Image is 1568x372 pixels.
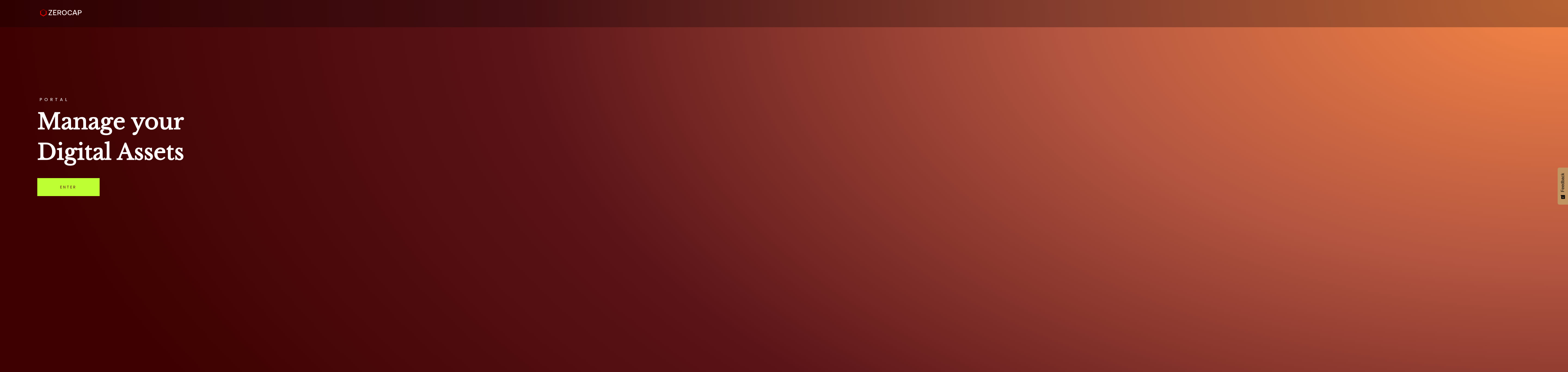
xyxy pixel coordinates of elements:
[37,178,100,196] a: Enter
[37,106,1531,167] h1: Manage your Digital Assets
[37,97,1531,102] h3: PORTAL
[1560,173,1565,192] span: Feedback
[1558,167,1568,205] button: Feedback - Show survey
[40,9,82,17] img: ZeroCap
